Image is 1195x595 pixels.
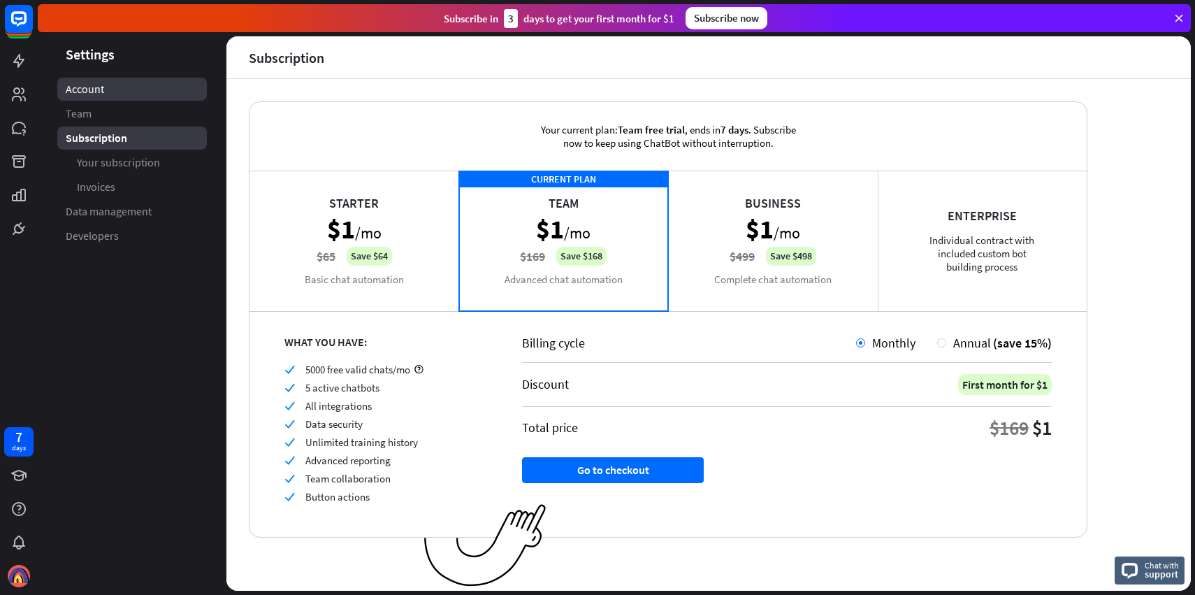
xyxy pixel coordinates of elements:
[284,437,295,447] i: check
[1032,415,1052,440] div: $1
[305,436,418,449] span: Unlimited training history
[990,415,1029,440] div: $169
[305,490,370,503] span: Button actions
[284,419,295,429] i: check
[57,224,207,248] a: Developers
[77,180,115,194] span: Invoices
[66,131,127,145] span: Subscription
[993,335,1052,351] span: (save 15%)
[305,381,379,394] span: 5 active chatbots
[57,78,207,101] a: Account
[305,399,372,413] span: All integrations
[444,9,674,28] div: Subscribe in days to get your first month for $1
[57,151,207,174] a: Your subscription
[4,427,34,457] a: 7 days
[522,420,578,436] div: Total price
[522,376,569,392] div: Discount
[305,417,363,431] span: Data security
[12,443,26,453] div: days
[249,50,324,66] div: Subscription
[953,335,991,351] span: Annual
[284,473,295,484] i: check
[66,82,104,96] span: Account
[305,472,391,485] span: Team collaboration
[720,123,748,136] span: 7 days
[305,454,391,467] span: Advanced reporting
[618,123,685,136] span: Team free trial
[284,492,295,502] i: check
[38,45,226,64] header: Settings
[686,7,767,29] div: Subscribe now
[284,335,487,349] div: WHAT YOU HAVE:
[305,363,410,376] span: 5000 free valid chats/mo
[424,504,546,587] img: ec979a0a656117aaf919.png
[57,200,207,223] a: Data management
[1145,559,1179,572] span: Chat with
[15,431,22,443] div: 7
[522,457,704,483] button: Go to checkout
[284,455,295,466] i: check
[57,102,207,125] a: Team
[518,102,818,171] div: Your current plan: , ends in . Subscribe now to keep using ChatBot without interruption.
[284,401,295,411] i: check
[57,175,207,199] a: Invoices
[66,204,152,219] span: Data management
[1145,568,1179,580] span: support
[504,9,518,28] div: 3
[11,6,53,48] button: Open LiveChat chat widget
[66,229,119,243] span: Developers
[958,374,1052,395] div: First month for $1
[66,106,92,121] span: Team
[284,382,295,393] i: check
[872,335,915,351] span: Monthly
[77,155,160,170] span: Your subscription
[522,335,856,351] div: Billing cycle
[284,364,295,375] i: check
